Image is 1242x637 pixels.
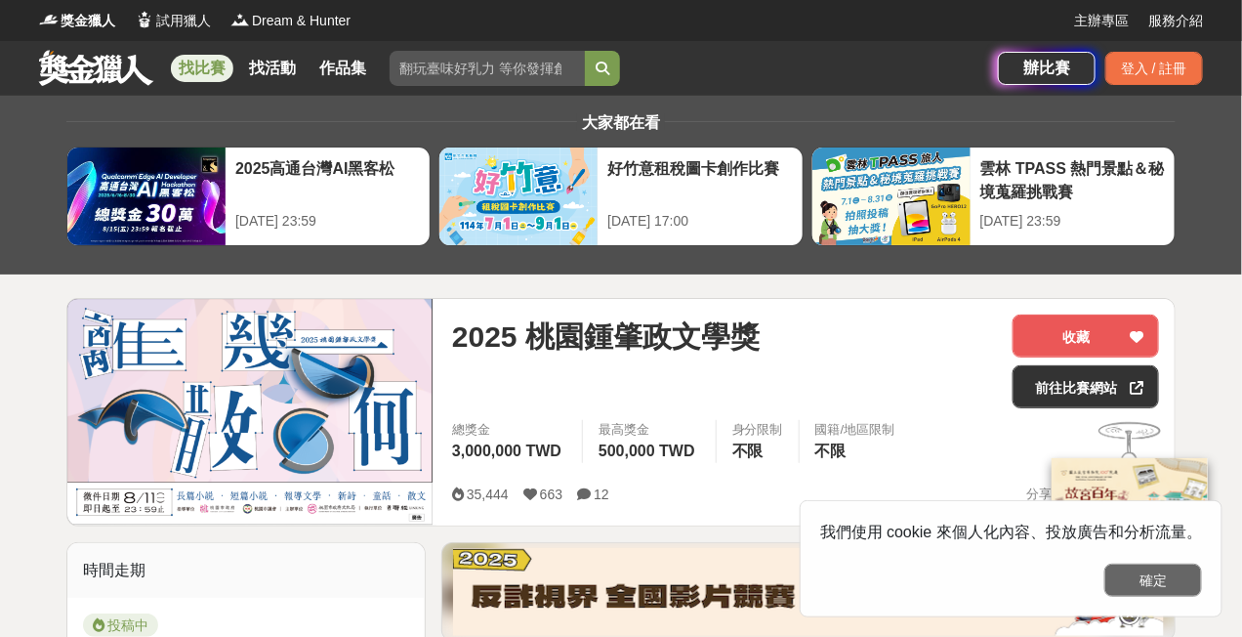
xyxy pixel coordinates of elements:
a: Logo獎金獵人 [39,11,115,31]
div: 國籍/地區限制 [815,420,895,440]
a: LogoDream & Hunter [230,11,351,31]
div: 時間走期 [67,543,425,598]
div: [DATE] 23:59 [980,211,1165,232]
a: 找比賽 [171,55,233,82]
span: 我們使用 cookie 來個人化內容、投放廣告和分析流量。 [820,524,1202,540]
a: 雲林 TPASS 熱門景點＆秘境蒐羅挑戰賽[DATE] 23:59 [811,147,1176,246]
div: 登入 / 註冊 [1105,52,1203,85]
img: Logo [39,10,59,29]
a: 2025高通台灣AI黑客松[DATE] 23:59 [66,147,431,246]
input: 翻玩臺味好乳力 等你發揮創意！ [390,51,585,86]
span: 663 [540,487,562,502]
a: Logo試用獵人 [135,11,211,31]
span: 大家都在看 [577,114,665,131]
span: 500,000 TWD [599,443,695,459]
span: 2025 桃園鍾肇政文學獎 [452,315,760,359]
button: 收藏 [1013,315,1159,358]
span: 3,000,000 TWD [452,443,561,459]
a: 前往比賽網站 [1013,365,1159,408]
span: 不限 [732,443,764,459]
a: 好竹意租稅圖卡創作比賽[DATE] 17:00 [438,147,803,246]
span: 獎金獵人 [61,11,115,31]
div: 好竹意租稅圖卡創作比賽 [607,157,792,201]
div: [DATE] 23:59 [235,211,420,232]
span: 12 [594,487,609,502]
a: 辦比賽 [998,52,1096,85]
span: 不限 [815,443,847,459]
div: 身分限制 [732,420,783,440]
img: Cover Image [67,299,433,525]
img: 968ab78a-c8e5-4181-8f9d-94c24feca916.png [1052,458,1208,588]
a: 服務介紹 [1148,11,1203,31]
span: 分享至 [1026,480,1064,509]
span: 最高獎金 [599,420,700,440]
div: 雲林 TPASS 熱門景點＆秘境蒐羅挑戰賽 [980,157,1165,201]
button: 確定 [1104,564,1202,597]
a: 找活動 [241,55,304,82]
img: Logo [230,10,250,29]
a: 作品集 [311,55,374,82]
a: 主辦專區 [1074,11,1129,31]
span: 試用獵人 [156,11,211,31]
img: 760c60fc-bf85-49b1-bfa1-830764fee2cd.png [453,548,1164,636]
span: 投稿中 [83,614,158,637]
span: 總獎金 [452,420,566,440]
span: Dream & Hunter [252,11,351,31]
div: [DATE] 17:00 [607,211,792,232]
img: Logo [135,10,154,29]
span: 35,444 [467,487,509,502]
div: 2025高通台灣AI黑客松 [235,157,420,201]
